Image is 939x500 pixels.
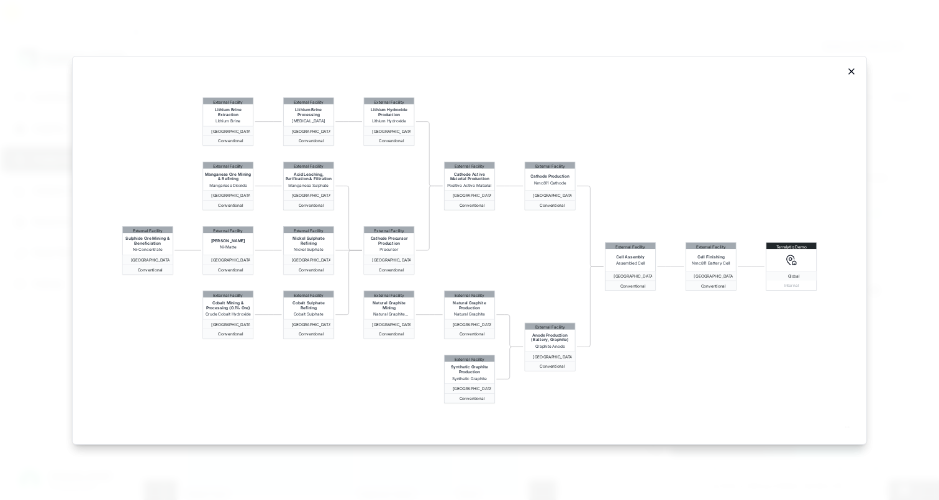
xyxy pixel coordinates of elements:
[285,107,332,117] span: Lithium Brine Processing
[535,323,565,329] div: External Facility
[287,202,330,207] span: conventional
[367,266,411,271] span: conventional
[609,283,652,288] span: conventional
[209,183,247,188] span: Manganese Dioxide
[213,98,243,104] div: External Facility
[534,180,566,185] span: Nmc811 Cathode
[126,257,170,262] span: South Korea
[287,266,330,271] span: conventional
[366,300,412,310] span: Natural Graphite Mining
[452,376,487,381] span: Synthetic Graphite
[287,129,330,134] span: South Korea
[776,242,807,248] div: Terralytiq Demo
[213,291,243,297] div: External Facility
[616,260,645,265] span: Assembled Cell
[206,321,250,326] span: South Korea
[615,242,645,248] div: External Facility
[609,273,652,278] span: South Korea
[294,291,324,297] div: External Facility
[530,173,569,178] span: Cathode Production
[455,355,484,361] div: External Facility
[448,396,491,401] span: conventional
[211,238,245,243] span: [PERSON_NAME]
[206,129,250,134] span: South Korea
[448,321,491,326] span: South Korea
[366,107,412,117] span: Lithium Hydroxide Production
[205,300,252,310] span: Cobalt Mining & Processing (0.1% Ore)
[285,235,332,245] span: Nickel Sulphate Refining
[335,186,362,250] g: Edge from 2 to 11
[692,260,730,265] span: Nmc811 Battery Cell
[374,226,404,232] div: External Facility
[448,331,491,336] span: conventional
[689,283,733,288] span: conventional
[769,273,813,278] span: Global
[206,311,251,316] span: Crude Cobalt Hydroxide
[528,363,572,368] span: conventional
[206,138,250,143] span: conventional
[454,311,486,316] span: Natural Graphite
[535,343,565,348] span: Graphite Anode
[294,162,324,168] div: External Facility
[766,280,816,290] div: Internal
[206,266,250,271] span: conventional
[287,257,330,262] span: South Korea
[455,162,484,168] div: External Facility
[205,107,252,117] span: Lithium Brine Extraction
[294,98,324,104] div: External Facility
[697,254,724,259] span: Cell Finishing
[696,242,726,248] div: External Facility
[446,364,492,374] span: Synthetic Graphite Production
[455,291,484,297] div: External Facility
[577,186,604,266] g: Edge from 13 to 18
[287,331,330,336] span: conventional
[448,193,491,198] span: South Korea
[133,247,163,252] span: Ni-Concentrate
[366,311,412,316] span: Natural Graphite Concentrate
[367,257,411,262] span: South Korea
[447,183,491,188] span: Positive Active Material
[213,162,243,168] div: External Facility
[206,202,250,207] span: conventional
[287,138,330,143] span: conventional
[367,129,411,134] span: South Korea
[379,247,398,252] span: Precursor
[374,291,404,297] div: External Facility
[366,235,412,245] span: Cathode Precursor Production
[528,193,572,198] span: South Korea
[220,244,237,249] span: Ni-Matte
[213,226,243,232] div: External Facility
[335,250,362,315] g: Edge from 10 to 11
[577,266,604,347] g: Edge from 17 to 18
[535,162,565,168] div: External Facility
[374,98,404,104] div: External Facility
[287,193,330,198] span: South Korea
[446,300,492,310] span: Natural Graphite Production
[416,121,443,186] g: Edge from 5 to 12
[294,311,324,316] span: Cobalt Sulphate
[527,332,573,342] span: Anode Production (Battery, Graphite)
[367,321,411,326] span: South Korea
[446,171,492,181] span: Cathode Active Material Production
[689,273,733,278] span: South Korea
[496,347,523,379] g: Edge from 16 to 17
[288,183,329,188] span: Manganese Sulphate
[133,226,163,232] div: External Facility
[367,138,411,143] span: conventional
[206,257,250,262] span: South Korea
[285,171,332,181] span: Acid Leaching, Purification & Filtration
[124,235,171,245] span: Sulphide Ore Mining & Beneficiation
[448,386,491,391] span: South Korea
[205,171,252,181] span: Manganese Ore Mining & Refining
[294,247,323,252] span: Nickel Sulphate
[206,193,250,198] span: South Korea
[416,186,443,250] g: Edge from 11 to 12
[372,118,406,123] span: Lithium Hydroxide
[528,202,572,207] span: conventional
[206,331,250,336] span: conventional
[496,314,523,347] g: Edge from 15 to 17
[126,266,170,271] span: conventional
[616,254,645,259] span: Cell Assembly
[215,118,240,123] span: Lithium Brine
